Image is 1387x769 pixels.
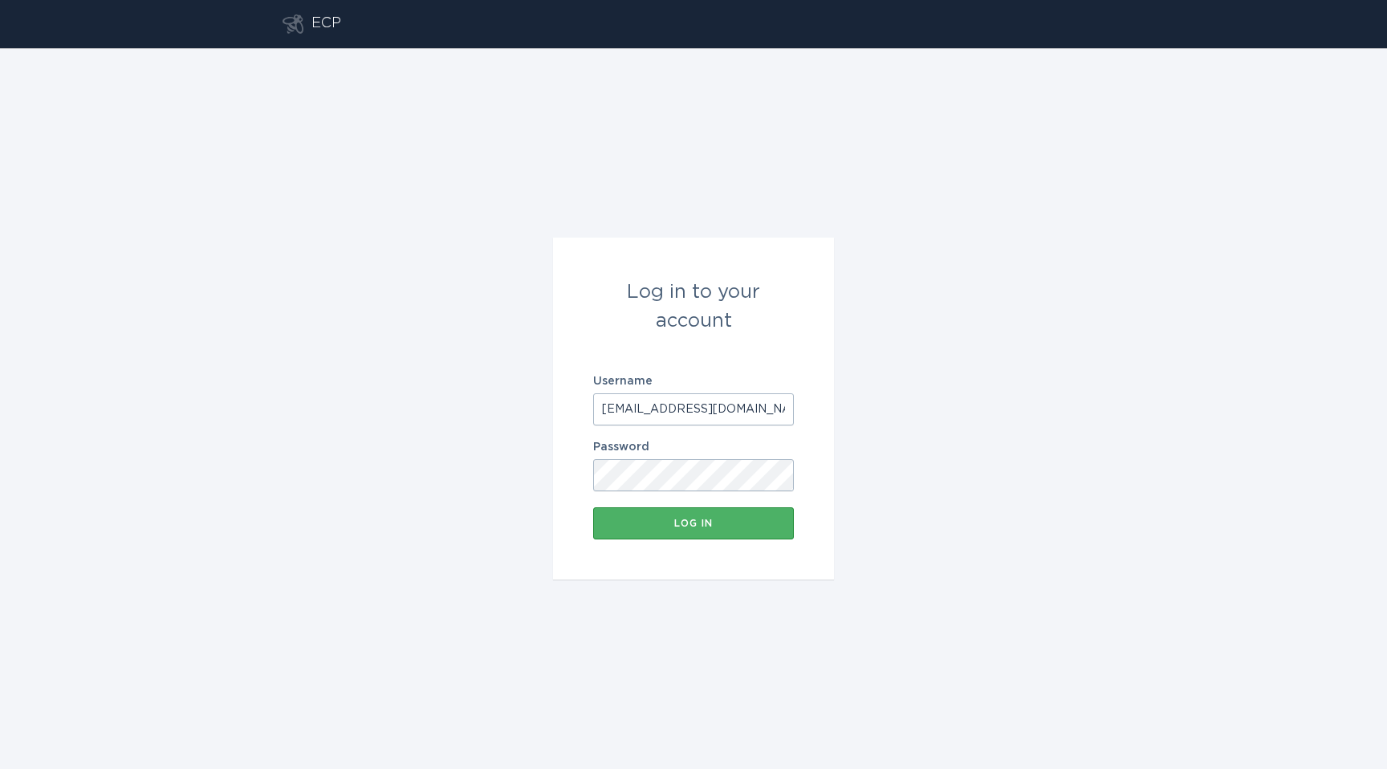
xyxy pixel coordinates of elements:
[283,14,303,34] button: Go to dashboard
[593,507,794,539] button: Log in
[311,14,341,34] div: ECP
[593,441,794,453] label: Password
[593,376,794,387] label: Username
[601,519,786,528] div: Log in
[593,278,794,336] div: Log in to your account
